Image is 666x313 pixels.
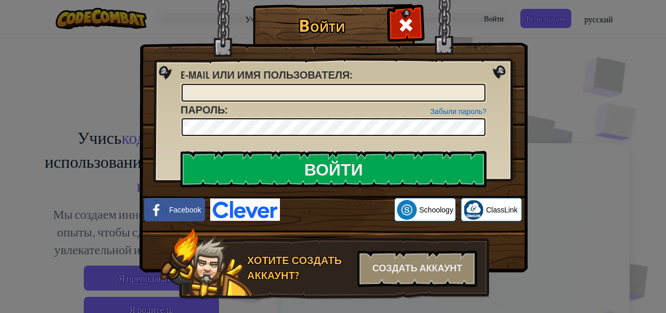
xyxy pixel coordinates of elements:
a: Забыли пароль? [430,107,486,116]
input: Войти [181,151,486,187]
span: Facebook [169,205,201,215]
span: E-mail или имя пользователя [181,68,350,82]
div: Создать аккаунт [357,251,477,287]
img: facebook_small.png [147,200,166,220]
span: Пароль [181,103,225,117]
div: Хотите создать аккаунт? [247,253,351,283]
iframe: Кнопка "Войти с аккаунтом Google" [280,198,394,221]
span: ClassLink [486,205,518,215]
img: schoology.png [397,200,417,220]
h1: Войти [255,16,388,34]
img: clever-logo-blue.png [210,198,280,221]
span: Schoology [419,205,453,215]
label: : [181,103,227,118]
img: classlink-logo-small.png [464,200,483,220]
label: : [181,68,352,83]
